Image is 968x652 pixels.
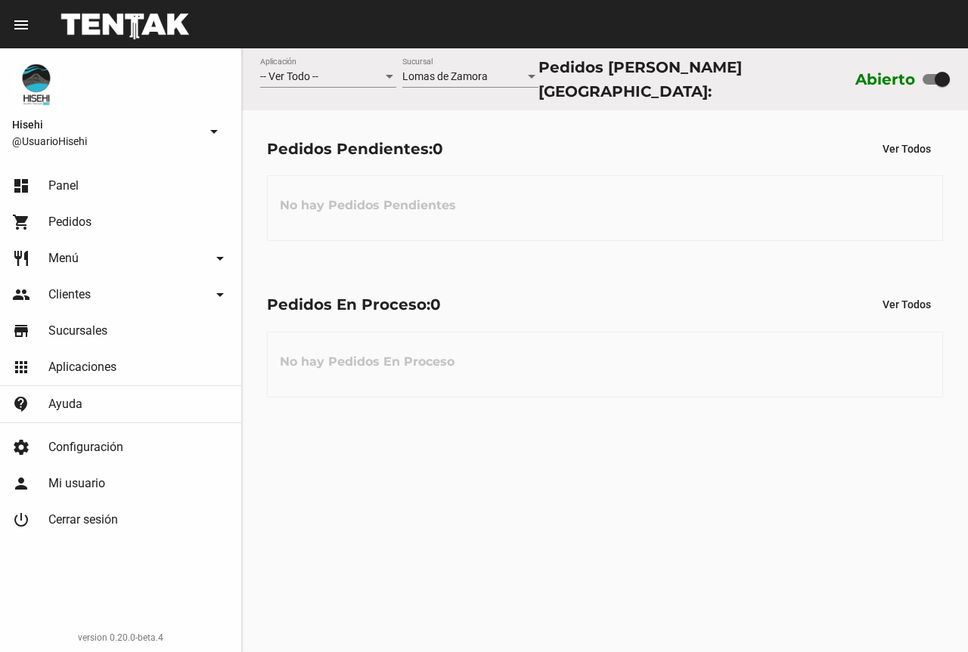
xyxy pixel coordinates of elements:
iframe: chat widget [904,592,953,637]
span: Lomas de Zamora [402,70,488,82]
span: Sucursales [48,323,107,338]
span: Ver Todos [883,143,931,155]
span: -- Ver Todo -- [260,70,318,82]
mat-icon: apps [12,358,30,376]
mat-icon: person [12,474,30,493]
mat-icon: contact_support [12,395,30,413]
span: Mi usuario [48,476,105,491]
span: Hisehi [12,116,199,134]
span: 0 [430,295,441,314]
mat-icon: people [12,286,30,304]
div: Pedidos En Proceso: [267,292,441,317]
span: Menú [48,251,79,266]
span: Cerrar sesión [48,512,118,527]
mat-icon: arrow_drop_down [211,249,229,267]
mat-icon: shopping_cart [12,213,30,231]
span: Ayuda [48,397,82,412]
div: Pedidos [PERSON_NAME][GEOGRAPHIC_DATA]: [538,55,849,104]
span: Ver Todos [883,298,931,311]
mat-icon: settings [12,438,30,456]
mat-icon: dashboard [12,177,30,195]
mat-icon: restaurant [12,249,30,267]
mat-icon: power_settings_new [12,511,30,529]
mat-icon: menu [12,16,30,34]
span: Pedidos [48,215,92,230]
button: Ver Todos [870,291,943,318]
span: Clientes [48,287,91,302]
div: version 0.20.0-beta.4 [12,630,229,645]
span: @UsuarioHisehi [12,134,199,149]
span: Panel [48,178,79,193]
mat-icon: arrow_drop_down [211,286,229,304]
label: Abierto [855,67,916,91]
img: b10aa081-330c-4927-a74e-08896fa80e0a.jpg [12,60,60,109]
mat-icon: arrow_drop_down [205,122,223,141]
span: Aplicaciones [48,360,116,375]
span: 0 [433,140,443,158]
h3: No hay Pedidos En Proceso [268,339,467,385]
span: Configuración [48,440,123,455]
button: Ver Todos [870,135,943,162]
h3: No hay Pedidos Pendientes [268,183,468,228]
div: Pedidos Pendientes: [267,137,443,161]
mat-icon: store [12,322,30,340]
